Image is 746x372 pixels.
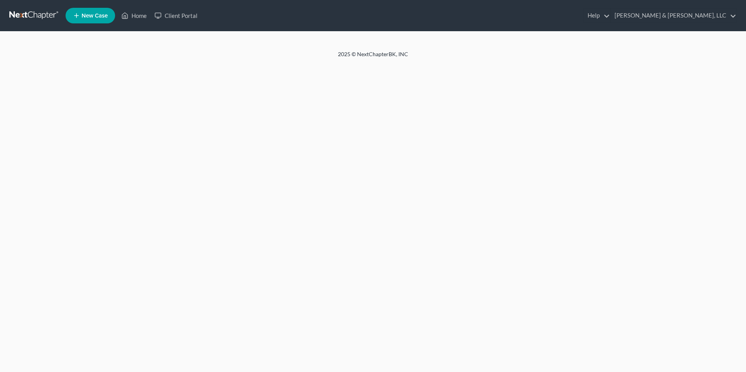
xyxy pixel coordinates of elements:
[584,9,610,23] a: Help
[611,9,736,23] a: [PERSON_NAME] & [PERSON_NAME], LLC
[66,8,115,23] new-legal-case-button: New Case
[117,9,151,23] a: Home
[151,9,201,23] a: Client Portal
[151,50,595,64] div: 2025 © NextChapterBK, INC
